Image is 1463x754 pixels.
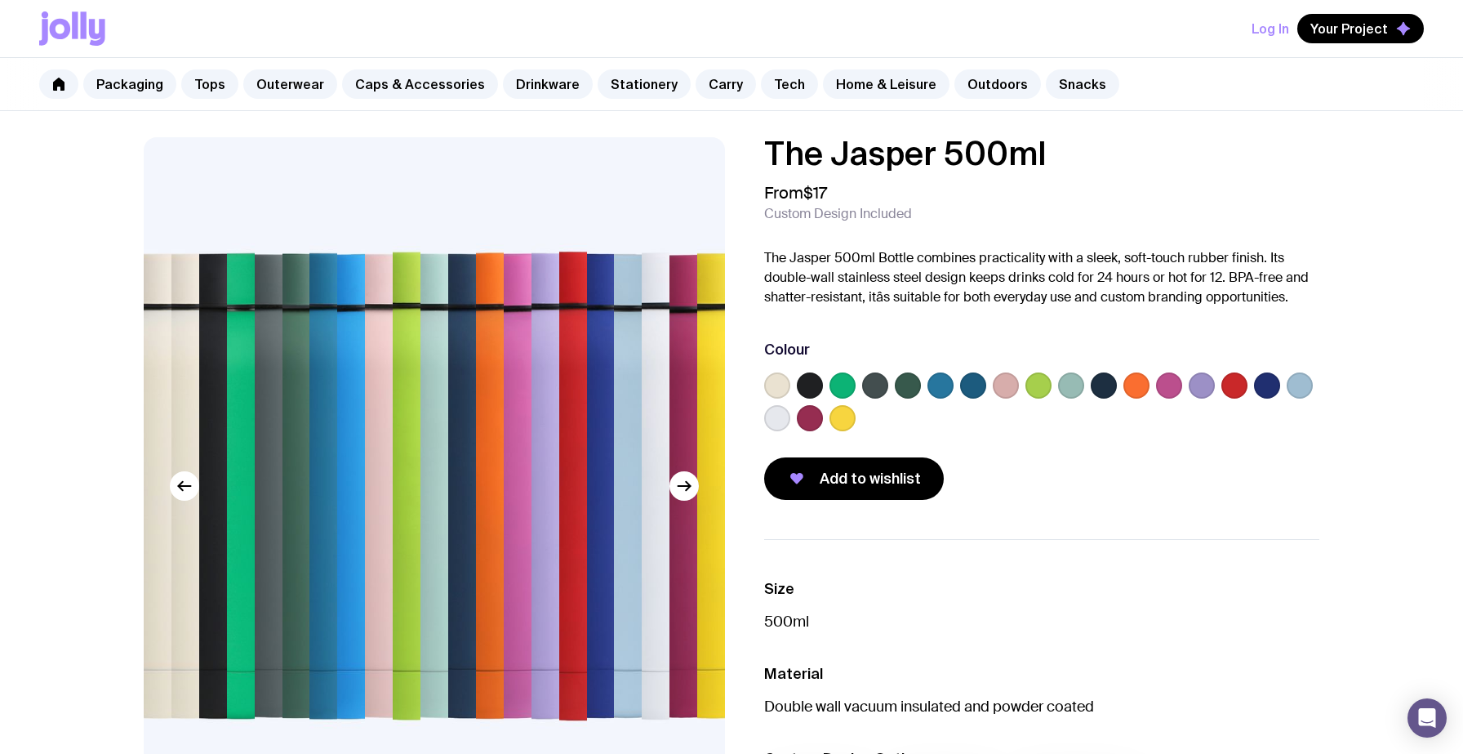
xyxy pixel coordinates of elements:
span: Add to wishlist [820,469,921,489]
p: Double wall vacuum insulated and powder coated [764,697,1319,716]
a: Home & Leisure [823,69,949,99]
a: Caps & Accessories [342,69,498,99]
span: $17 [803,182,827,203]
button: Your Project [1297,14,1424,43]
a: Outerwear [243,69,337,99]
span: From [764,183,827,203]
h3: Material [764,664,1319,684]
a: Stationery [598,69,691,99]
a: Drinkware [503,69,593,99]
span: Custom Design Included [764,206,912,222]
h3: Colour [764,340,810,359]
span: Your Project [1310,20,1388,37]
a: Tops [181,69,238,99]
div: Open Intercom Messenger [1407,698,1447,738]
a: Tech [761,69,818,99]
a: Packaging [83,69,176,99]
button: Add to wishlist [764,457,944,500]
p: The Jasper 500ml Bottle combines practicality with a sleek, soft-touch rubber finish. Its double-... [764,248,1319,307]
h3: Size [764,579,1319,599]
p: 500ml [764,612,1319,631]
a: Snacks [1046,69,1119,99]
button: Log In [1252,14,1289,43]
a: Outdoors [954,69,1041,99]
a: Carry [696,69,756,99]
h1: The Jasper 500ml [764,137,1319,170]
